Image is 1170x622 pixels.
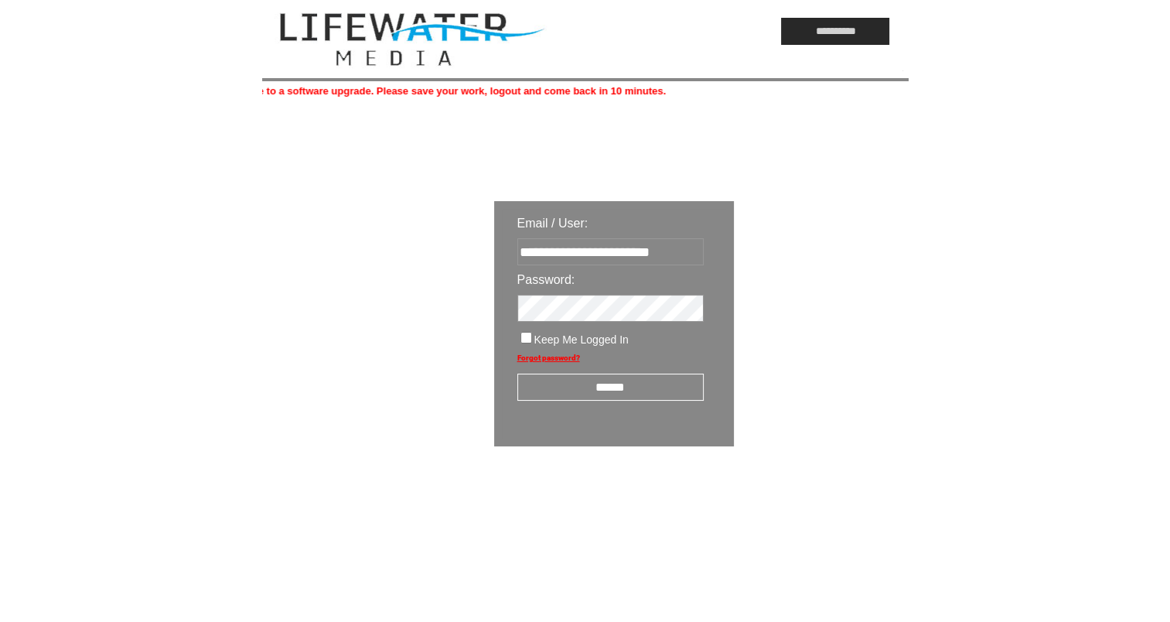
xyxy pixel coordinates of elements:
[534,333,629,346] span: Keep Me Logged In
[517,273,575,286] span: Password:
[779,485,856,504] img: transparent.png
[517,217,588,230] span: Email / User:
[517,354,580,362] a: Forgot password?
[262,85,909,97] marquee: Maintenance Alert: The server will be restarted shortly due to a software upgrade. Please save yo...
